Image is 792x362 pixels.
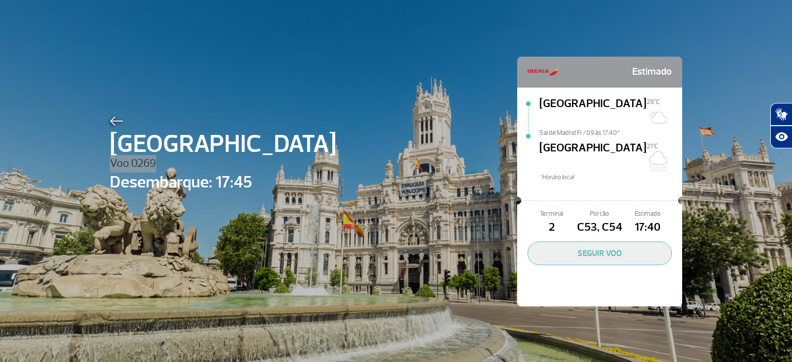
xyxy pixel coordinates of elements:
span: Portão [575,209,623,219]
span: Voo 0269 [110,155,336,173]
span: C53, C54 [575,219,623,236]
span: Terminal [527,209,575,219]
img: Sol com algumas nuvens [647,107,667,127]
div: Plugin de acessibilidade da Hand Talk. [770,103,792,148]
span: 17:40 [624,219,672,236]
img: Chuvoso [647,151,667,171]
span: *Horáro local [539,173,682,182]
span: [GEOGRAPHIC_DATA] [539,95,647,128]
span: Estimado [624,209,672,219]
span: [GEOGRAPHIC_DATA] [110,126,336,163]
span: Estimado [632,62,672,82]
span: 2 [527,219,575,236]
span: Desembarque: 17:45 [110,170,336,195]
button: Abrir recursos assistivos. [770,126,792,148]
button: Abrir tradutor de língua de sinais. [770,103,792,126]
span: 21°C [647,142,658,150]
span: [GEOGRAPHIC_DATA] [539,140,647,173]
button: SEGUIR VOO [527,242,672,265]
span: 28°C [647,98,660,106]
span: Sai de Madrid Fr/09 às 17:40* [539,128,682,135]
